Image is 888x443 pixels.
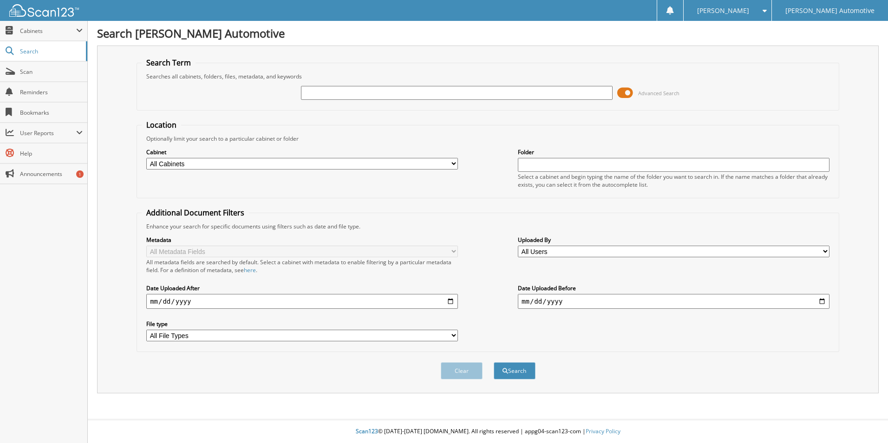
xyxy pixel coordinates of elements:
[9,4,79,17] img: scan123-logo-white.svg
[88,420,888,443] div: © [DATE]-[DATE] [DOMAIN_NAME]. All rights reserved | appg04-scan123-com |
[518,284,829,292] label: Date Uploaded Before
[518,236,829,244] label: Uploaded By
[518,294,829,309] input: end
[97,26,879,41] h1: Search [PERSON_NAME] Automotive
[20,68,83,76] span: Scan
[20,47,81,55] span: Search
[20,109,83,117] span: Bookmarks
[142,120,181,130] legend: Location
[356,427,378,435] span: Scan123
[697,8,749,13] span: [PERSON_NAME]
[76,170,84,178] div: 1
[142,208,249,218] legend: Additional Document Filters
[20,150,83,157] span: Help
[146,258,458,274] div: All metadata fields are searched by default. Select a cabinet with metadata to enable filtering b...
[142,58,196,68] legend: Search Term
[146,148,458,156] label: Cabinet
[146,294,458,309] input: start
[494,362,535,379] button: Search
[586,427,620,435] a: Privacy Policy
[785,8,875,13] span: [PERSON_NAME] Automotive
[142,135,834,143] div: Optionally limit your search to a particular cabinet or folder
[142,222,834,230] div: Enhance your search for specific documents using filters such as date and file type.
[244,266,256,274] a: here
[142,72,834,80] div: Searches all cabinets, folders, files, metadata, and keywords
[518,148,829,156] label: Folder
[146,284,458,292] label: Date Uploaded After
[20,129,76,137] span: User Reports
[441,362,483,379] button: Clear
[146,320,458,328] label: File type
[638,90,679,97] span: Advanced Search
[20,88,83,96] span: Reminders
[20,170,83,178] span: Announcements
[518,173,829,189] div: Select a cabinet and begin typing the name of the folder you want to search in. If the name match...
[20,27,76,35] span: Cabinets
[146,236,458,244] label: Metadata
